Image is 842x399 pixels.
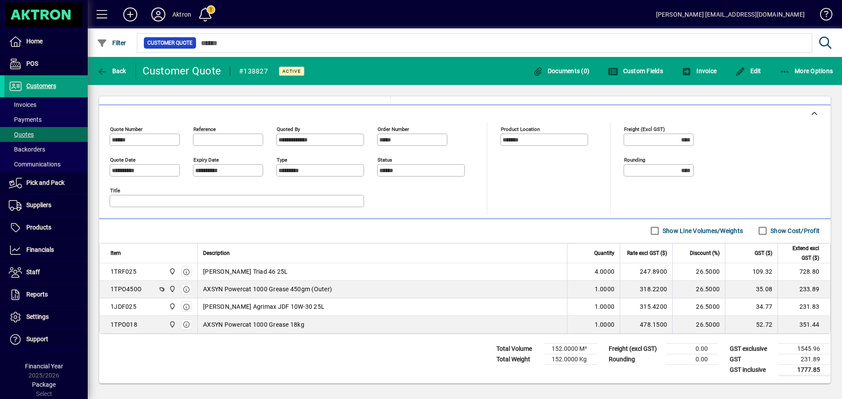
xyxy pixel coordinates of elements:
mat-label: Quoted by [277,126,300,132]
app-page-header-button: Back [88,63,136,79]
td: 233.89 [778,281,830,298]
td: 351.44 [778,316,830,333]
a: Reports [4,284,88,306]
a: Communications [4,157,88,172]
span: Invoices [9,101,36,108]
a: Suppliers [4,194,88,216]
span: Pick and Pack [26,179,64,186]
span: Customer Quote [147,39,193,47]
a: Home [4,31,88,53]
span: 4.0000 [595,267,615,276]
span: AXSYN Powercat 1000 Grease 450gm (Outer) [203,285,332,293]
a: Settings [4,306,88,328]
span: 1.0000 [595,320,615,329]
span: Support [26,335,48,343]
span: Central [167,320,177,329]
a: Invoices [4,97,88,112]
span: AXSYN Powercat 1000 Grease 18kg [203,320,304,329]
a: POS [4,53,88,75]
td: 1777.85 [778,364,831,375]
td: 728.80 [778,263,830,281]
td: 0.00 [666,343,718,354]
div: 315.4200 [625,302,667,311]
div: [PERSON_NAME] [EMAIL_ADDRESS][DOMAIN_NAME] [656,7,805,21]
span: Description [203,248,230,258]
span: Quotes [9,131,34,138]
a: Quotes [4,127,88,142]
td: GST exclusive [725,343,778,354]
td: 152.0000 M³ [545,343,597,354]
td: Total Volume [492,343,545,354]
mat-label: Quote number [110,126,143,132]
span: Backorders [9,146,45,153]
span: Quantity [594,248,614,258]
td: Freight (excl GST) [604,343,666,354]
span: Custom Fields [608,67,663,74]
span: Documents (0) [532,67,589,74]
td: 35.08 [725,281,778,298]
td: GST [725,354,778,364]
td: 231.83 [778,298,830,316]
td: Rounding [604,354,666,364]
td: 152.0000 Kg [545,354,597,364]
td: GST inclusive [725,364,778,375]
span: Home [26,38,43,45]
span: Discount (%) [690,248,720,258]
span: Communications [9,161,61,168]
td: 52.72 [725,316,778,333]
span: Financial Year [25,363,63,370]
button: Profile [144,7,172,22]
div: 478.1500 [625,320,667,329]
span: Active [282,68,301,74]
span: Rate excl GST ($) [627,248,667,258]
span: Settings [26,313,49,320]
mat-label: Type [277,156,287,162]
span: POS [26,60,38,67]
div: 1JDF025 [111,302,136,311]
div: Customer Quote [143,64,221,78]
span: Item [111,248,121,258]
td: 26.5000 [672,316,725,333]
span: More Options [780,67,833,74]
button: Custom Fields [606,63,665,79]
span: Central [167,284,177,294]
mat-label: Title [110,187,120,193]
span: Filter [97,39,126,46]
button: Add [116,7,144,22]
mat-label: Freight (excl GST) [624,126,665,132]
span: 1.0000 [595,285,615,293]
a: Pick and Pack [4,172,88,194]
a: Financials [4,239,88,261]
label: Show Cost/Profit [769,226,820,235]
span: Reports [26,291,48,298]
button: Back [95,63,128,79]
button: Invoice [679,63,719,79]
td: 26.5000 [672,298,725,316]
td: 0.00 [666,354,718,364]
span: Back [97,67,126,74]
label: Show Line Volumes/Weights [661,226,743,235]
span: Package [32,381,56,388]
div: 247.8900 [625,267,667,276]
div: 1TPO018 [111,320,137,329]
mat-label: Order number [378,126,409,132]
span: Products [26,224,51,231]
span: Invoice [681,67,717,74]
span: Central [167,302,177,311]
span: Financials [26,246,54,253]
div: Aktron [172,7,191,21]
span: 1.0000 [595,302,615,311]
div: 1TRF025 [111,267,136,276]
mat-label: Rounding [624,156,645,162]
a: Backorders [4,142,88,157]
span: Central [167,267,177,276]
span: Edit [735,67,761,74]
span: [PERSON_NAME] Triad 46 25L [203,267,288,276]
button: More Options [778,63,835,79]
button: Documents (0) [530,63,592,79]
a: Knowledge Base [813,2,831,30]
td: 231.89 [778,354,831,364]
span: Suppliers [26,201,51,208]
td: 1545.96 [778,343,831,354]
mat-label: Status [378,156,392,162]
